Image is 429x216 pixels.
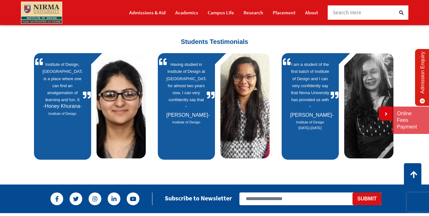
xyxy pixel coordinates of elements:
a: Placement [273,7,296,18]
a: Having studied in Institute of Design at [GEOGRAPHIC_DATA] for almost two years now, I can very c... [166,61,206,102]
img: blog_img [220,53,270,158]
img: main_logo [21,2,62,24]
cite: Source Title [43,111,83,117]
img: blog_img [97,53,146,158]
a: Campus Life [208,7,234,18]
h2: Subscribe to Newsletter [165,194,232,202]
a: Academics [175,7,198,18]
h3: Students Testimonials [29,27,400,45]
cite: Source Title [166,119,206,125]
span: Honey Khurana [43,103,82,109]
cite: Source Title [290,119,330,131]
button: Submit [352,192,381,205]
img: blog_img [344,53,393,158]
a: Online Fees Payment [397,110,424,130]
a: Institute of Design, [GEOGRAPHIC_DATA] is a place where one can find an amalgamation of learning ... [43,61,83,102]
a: Research [244,7,263,18]
a: About [305,7,318,18]
a: Admissions & Aid [129,7,166,18]
a: I am a student of the first batch of Institute of Design and I can very confidently say that Nirm... [290,61,330,102]
span: Search Here [333,9,362,16]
